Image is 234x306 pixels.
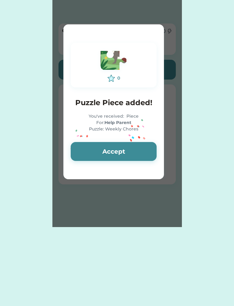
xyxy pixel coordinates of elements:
img: Vector.svg [97,48,130,75]
img: interface-favorite-star--reward-rating-rate-social-star-media-favorite-like-stars.svg [108,75,115,82]
button: Accept [71,142,157,161]
div: You've received: Piece For: Puzzle: Weekly Chores [71,113,157,132]
div: 0 [117,75,120,81]
h4: Puzzle Piece added! [71,97,157,108]
strong: Help Parent [105,120,131,125]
